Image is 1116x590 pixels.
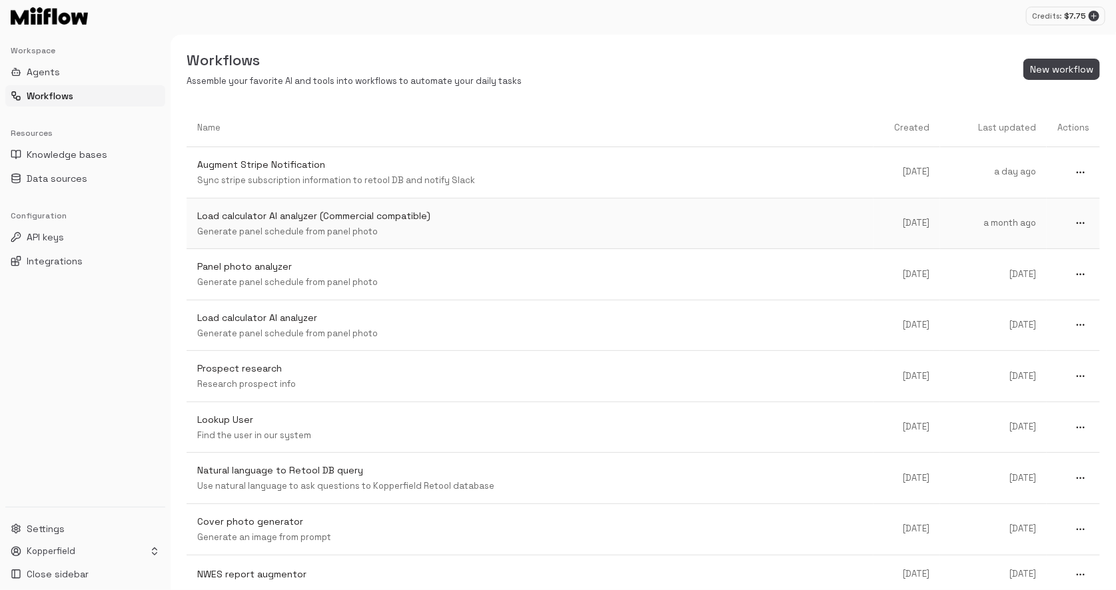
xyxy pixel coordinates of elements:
button: more [1072,214,1089,232]
a: [DATE] [873,410,940,444]
p: [DATE] [951,421,1036,434]
p: [DATE] [884,319,929,332]
div: Resources [5,123,165,144]
button: Toggle Sidebar [165,35,176,590]
p: [DATE] [951,319,1036,332]
a: more [1047,153,1100,192]
th: Last updated [940,109,1047,147]
p: [DATE] [884,523,929,535]
span: Workflows [27,89,73,103]
a: [DATE] [940,360,1047,394]
a: [DATE] [940,461,1047,495]
a: [DATE] [873,258,940,292]
p: a month ago [951,217,1036,230]
p: Generate an image from prompt [197,531,863,544]
a: Load calculator AI analyzerGenerate panel schedule from panel photo [187,300,873,351]
p: Credits: [1032,11,1061,22]
p: Load calculator AI analyzer [197,311,863,325]
p: $ 7.75 [1064,10,1086,22]
button: Workflows [5,85,165,107]
button: Kopperfield [5,542,165,561]
p: [DATE] [951,568,1036,581]
a: more [1047,408,1100,447]
p: Use natural language to ask questions to Kopperfield Retool database [197,480,863,493]
a: [DATE] [873,512,940,546]
p: [DATE] [884,217,929,230]
p: Sync stripe subscription information to retool DB and notify Slack [197,174,863,187]
a: Panel photo analyzerGenerate panel schedule from panel photo [187,249,873,300]
p: Assemble your favorite AI and tools into workflows to automate your daily tasks [187,75,522,88]
p: Load calculator AI analyzer (Commercial compatible) [197,209,863,223]
button: more [1072,469,1089,487]
p: a day ago [951,166,1036,178]
span: Integrations [27,254,83,268]
span: Knowledge bases [27,148,107,161]
button: Agents [5,61,165,83]
p: Cover photo generator [197,515,863,529]
h5: Workflows [187,51,522,70]
p: [DATE] [884,421,929,434]
a: Natural language to Retool DB queryUse natural language to ask questions to Kopperfield Retool da... [187,453,873,503]
button: more [1072,266,1089,283]
span: Data sources [27,172,87,185]
p: Generate panel schedule from panel photo [197,226,863,238]
a: more [1047,459,1100,497]
a: more [1047,255,1100,294]
button: Close sidebar [5,563,165,585]
p: [DATE] [884,568,929,581]
p: Augment Stripe Notification [197,158,863,172]
a: Lookup UserFind the user in our system [187,402,873,453]
p: [DATE] [884,268,929,281]
a: Cover photo generatorGenerate an image from prompt [187,504,873,555]
a: [DATE] [873,360,940,394]
p: [DATE] [951,523,1036,535]
a: [DATE] [940,308,1047,342]
button: more [1072,566,1089,583]
button: more [1072,521,1089,538]
p: Natural language to Retool DB query [197,463,863,477]
p: Kopperfield [27,545,75,558]
a: a day ago [940,155,1047,189]
span: API keys [27,230,64,244]
button: Data sources [5,168,165,189]
a: [DATE] [873,206,940,240]
p: Generate panel schedule from panel photo [197,328,863,340]
p: [DATE] [884,166,929,178]
a: more [1047,306,1100,344]
button: more [1072,164,1089,181]
p: [DATE] [951,472,1036,485]
p: Research prospect info [197,378,863,391]
p: Lookup User [197,413,863,427]
a: Augment Stripe NotificationSync stripe subscription information to retool DB and notify Slack [187,147,873,198]
a: a month ago [940,206,1047,240]
button: more [1072,316,1089,334]
a: [DATE] [940,410,1047,444]
span: Settings [27,522,65,535]
button: Knowledge bases [5,144,165,165]
button: Settings [5,518,165,539]
p: Prospect research [197,362,863,376]
span: Agents [27,65,60,79]
button: more [1072,368,1089,385]
p: [DATE] [884,472,929,485]
button: Add credits [1089,11,1099,21]
span: New workflow [1030,61,1093,78]
th: Actions [1047,109,1100,147]
a: [DATE] [873,308,940,342]
p: Generate panel schedule from panel photo [197,276,863,289]
p: Panel photo analyzer [197,260,863,274]
a: [DATE] [873,461,940,495]
span: Close sidebar [27,567,89,581]
p: Find the user in our system [197,430,863,442]
a: [DATE] [873,155,940,189]
button: more [1072,419,1089,436]
a: [DATE] [940,512,1047,546]
a: more [1047,510,1100,549]
p: [DATE] [951,370,1036,383]
th: Created [873,109,940,147]
button: API keys [5,226,165,248]
div: Configuration [5,205,165,226]
button: Integrations [5,250,165,272]
th: Name [187,109,873,147]
p: [DATE] [951,268,1036,281]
